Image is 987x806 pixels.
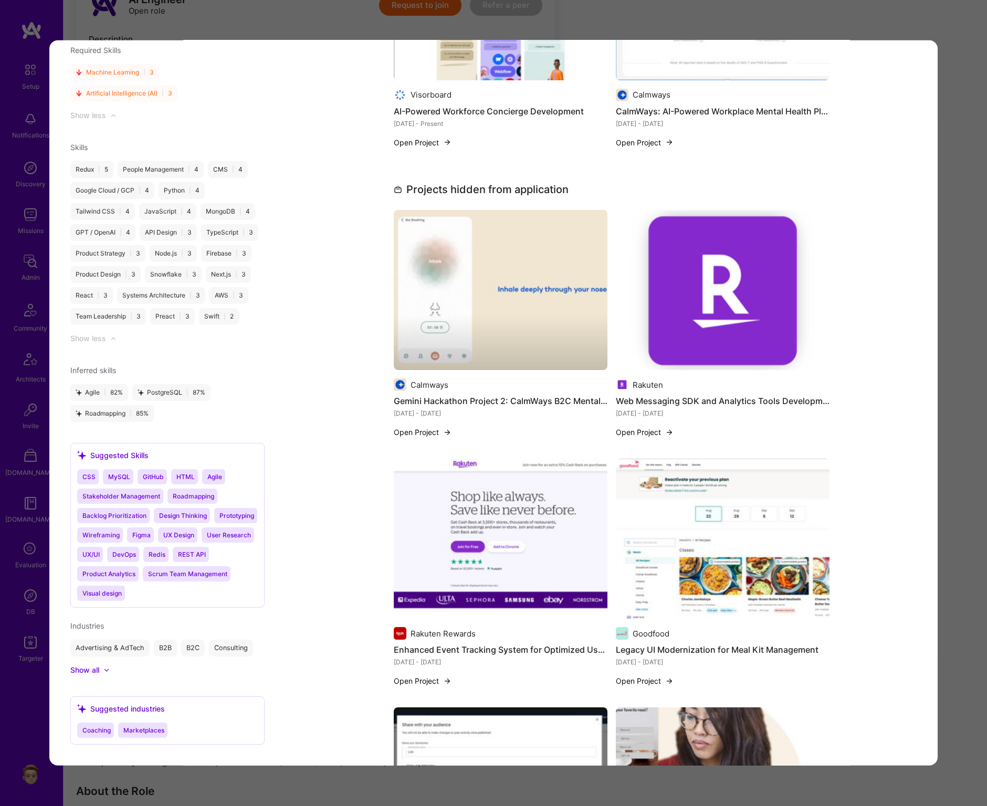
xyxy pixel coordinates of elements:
[70,405,154,422] div: Roadmapping 85 %
[209,640,253,656] div: Consulting
[235,270,237,279] span: |
[243,228,245,237] span: |
[616,104,829,118] h4: CalmWays: AI-Powered Workplace Mental Health Platform
[130,409,132,418] span: |
[70,366,116,375] span: Inferred skills
[132,531,151,539] span: Figma
[70,46,121,55] span: Required Skills
[633,379,663,390] div: Rakuten
[201,245,251,262] div: Firebase 3
[188,165,190,174] span: |
[117,287,205,304] div: Systems Architecture 3
[70,203,135,220] div: Tailwind CSS 4
[232,165,234,174] span: |
[143,68,145,77] span: |
[665,677,674,685] img: arrow-right
[394,394,607,408] h4: Gemini Hackathon Project 2: CalmWays B2C Mental Health App
[154,640,177,656] div: B2B
[411,379,448,390] div: Calmways
[163,531,194,539] span: UX Design
[139,203,196,220] div: JavaScript 4
[189,186,191,195] span: |
[70,621,104,630] span: Industries
[181,207,183,216] span: |
[394,459,607,619] img: Enhanced Event Tracking System for Optimized User Engagement and Analytics
[70,287,113,304] div: React 3
[70,665,99,675] div: Show all
[149,550,165,558] span: Redis
[130,312,132,321] span: |
[70,245,145,262] div: Product Strategy 3
[132,384,211,401] div: PostgreSQL 87 %
[411,89,451,100] div: Visorboard
[394,118,607,129] div: [DATE] - Present
[181,228,183,237] span: |
[173,492,214,500] span: Roadmapping
[394,627,406,640] img: Company logo
[97,291,99,300] span: |
[77,450,149,461] div: Suggested Skills
[159,182,205,199] div: Python 4
[208,161,248,178] div: CMS 4
[207,531,251,539] span: User Research
[148,570,227,578] span: Scrum Team Management
[633,628,669,639] div: Goodfood
[394,182,569,197] div: Projects hidden from application
[394,210,607,370] img: Gemini Hackathon Project 2: CalmWays B2C Mental Health App
[125,270,127,279] span: |
[206,266,251,283] div: Next.js 3
[143,473,164,481] span: GitHub
[150,308,195,325] div: Preact 3
[159,512,207,519] span: Design Thinking
[70,266,141,283] div: Product Design 3
[616,627,628,640] img: Company logo
[201,224,258,241] div: TypeScript 3
[150,245,197,262] div: Node.js 3
[633,89,670,100] div: Calmways
[394,675,451,686] button: Open Project
[104,388,106,397] span: |
[82,473,96,481] span: CSS
[190,291,192,300] span: |
[140,224,197,241] div: API Design 3
[616,137,674,148] button: Open Project
[616,378,628,391] img: Company logo
[77,704,86,713] i: icon SuggestedTeams
[77,703,165,714] div: Suggested industries
[616,89,628,101] img: Company logo
[139,186,141,195] span: |
[236,249,238,258] span: |
[224,312,226,321] span: |
[76,389,82,396] i: icon StarsPurple
[76,410,82,417] i: icon StarsPurple
[209,287,248,304] div: AWS 3
[70,161,113,178] div: Redux 5
[123,726,164,734] span: Marketplaces
[616,118,829,129] div: [DATE] - [DATE]
[394,89,406,101] img: Company logo
[394,185,402,194] i: SuitcaseGray
[394,378,406,391] img: Company logo
[70,64,159,81] div: Machine Learning 3
[233,291,235,300] span: |
[394,656,607,667] div: [DATE] - [DATE]
[82,512,146,519] span: Backlog Prioritization
[616,675,674,686] button: Open Project
[616,459,829,619] img: Legacy UI Modernization for Meal Kit Management
[70,333,106,344] div: Show less
[616,408,829,419] div: [DATE] - [DATE]
[82,492,160,500] span: Stakeholder Management
[443,138,451,146] img: arrow-right
[145,266,202,283] div: Snowflake 3
[138,389,144,396] i: icon StarsPurple
[76,90,82,97] i: icon Low
[616,210,829,370] img: Web Messaging SDK and Analytics Tools Development
[70,224,135,241] div: GPT / OpenAI 4
[394,408,607,419] div: [DATE] - [DATE]
[219,512,254,519] span: Prototyping
[82,531,120,539] span: Wireframing
[112,550,136,558] span: DevOps
[70,308,146,325] div: Team Leadership 3
[70,182,154,199] div: Google Cloud / GCP 4
[82,589,122,597] span: Visual design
